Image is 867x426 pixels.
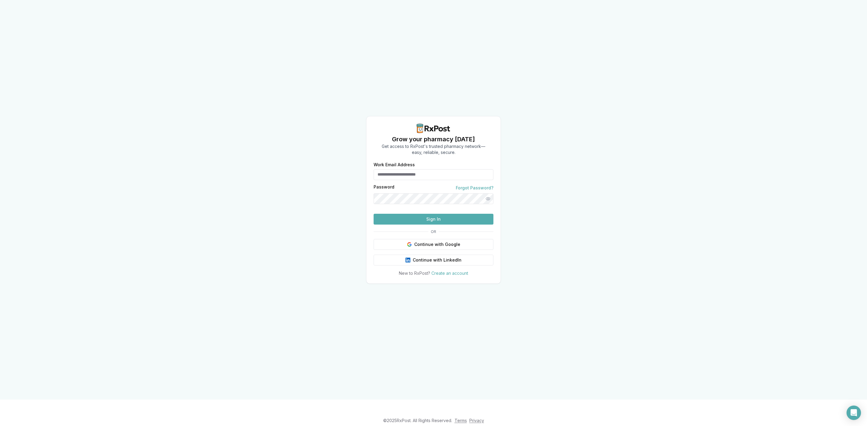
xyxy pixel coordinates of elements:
[456,185,493,191] a: Forgot Password?
[428,229,439,234] span: OR
[374,214,493,225] button: Sign In
[382,143,485,155] p: Get access to RxPost's trusted pharmacy network— easy, reliable, secure.
[431,271,468,276] a: Create an account
[414,124,453,133] img: RxPost Logo
[374,185,394,191] label: Password
[374,239,493,250] button: Continue with Google
[406,258,410,262] img: LinkedIn
[407,242,412,247] img: Google
[483,193,493,204] button: Show password
[374,163,493,167] label: Work Email Address
[382,135,485,143] h1: Grow your pharmacy [DATE]
[399,271,430,276] span: New to RxPost?
[455,418,467,423] a: Terms
[469,418,484,423] a: Privacy
[374,255,493,265] button: Continue with LinkedIn
[847,406,861,420] div: Open Intercom Messenger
